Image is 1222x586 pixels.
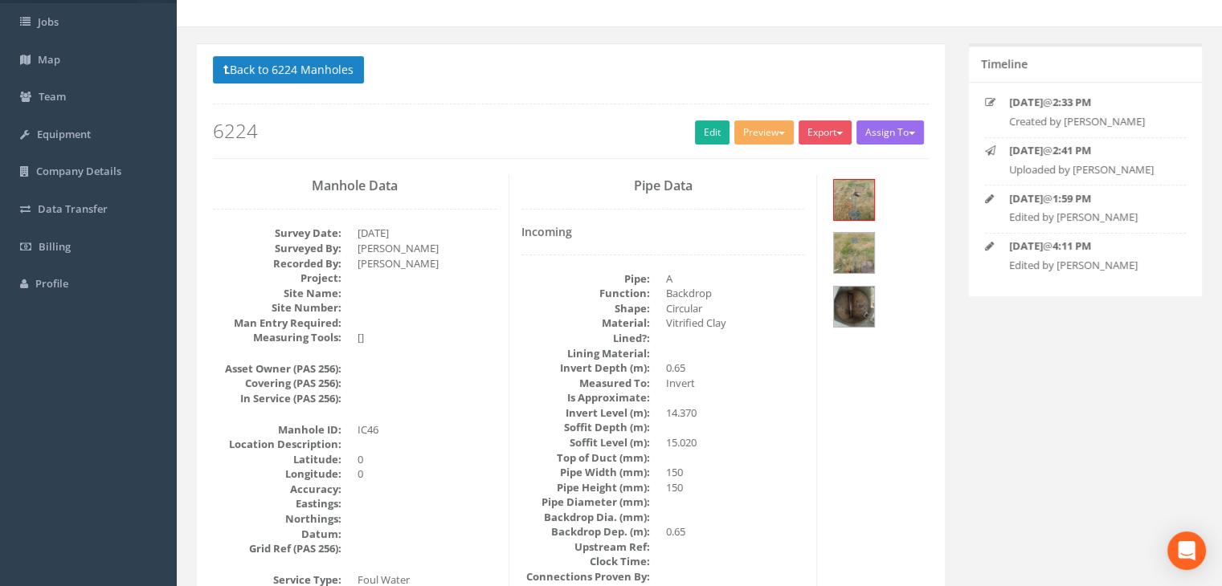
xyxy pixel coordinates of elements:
dt: Recorded By: [213,256,341,271]
dt: Latitude: [213,452,341,467]
dt: Pipe: [521,271,650,287]
dt: Clock Time: [521,554,650,569]
h5: Timeline [981,58,1028,70]
button: Assign To [856,120,924,144]
dd: 150 [666,480,805,495]
dt: Invert Depth (m): [521,360,650,376]
dt: Pipe Diameter (mm): [521,494,650,510]
strong: 2:41 PM [1052,143,1091,157]
dt: In Service (PAS 256): [213,391,341,406]
strong: [DATE] [1009,238,1043,253]
dd: Circular [666,301,805,316]
dt: Asset Owner (PAS 256): [213,361,341,376]
img: f28bc2a7-cfed-bebb-66b4-9c45cbfb2f96_7aeee7da-868c-8d72-a14f-fefefa92dde7_thumb.jpg [834,287,874,327]
dd: IC46 [358,422,497,437]
dd: [PERSON_NAME] [358,256,497,271]
img: f28bc2a7-cfed-bebb-66b4-9c45cbfb2f96_90f8db6e-60c6-0821-cfce-d229c5e953fd_thumb.jpg [834,180,874,220]
span: Data Transfer [38,201,108,216]
dt: Is Approximate: [521,390,650,405]
p: Edited by [PERSON_NAME] [1009,210,1173,225]
dd: A [666,271,805,287]
p: @ [1009,143,1173,158]
dt: Surveyed By: [213,241,341,256]
dt: Function: [521,286,650,301]
h2: 6224 [213,120,929,141]
dd: [PERSON_NAME] [358,241,497,256]
h3: Manhole Data [213,179,497,193]
span: Billing [39,239,71,254]
strong: [DATE] [1009,143,1043,157]
dt: Location Description: [213,437,341,452]
dt: Pipe Width (mm): [521,465,650,480]
dt: Datum: [213,527,341,542]
button: Back to 6224 Manholes [213,56,364,83]
dt: Accuracy: [213,482,341,497]
span: Profile [35,276,68,291]
dt: Longitude: [213,466,341,482]
span: Map [38,52,60,67]
dt: Covering (PAS 256): [213,376,341,391]
dt: Man Entry Required: [213,315,341,331]
dt: Eastings: [213,496,341,511]
dd: Vitrified Clay [666,315,805,331]
dt: Connections Proven By: [521,569,650,584]
dt: Survey Date: [213,226,341,241]
dt: Upstream Ref: [521,539,650,555]
p: Created by [PERSON_NAME] [1009,114,1173,129]
dt: Soffit Level (m): [521,435,650,450]
p: Edited by [PERSON_NAME] [1009,258,1173,273]
dt: Site Name: [213,286,341,301]
dt: Backdrop Dep. (m): [521,524,650,539]
strong: [DATE] [1009,95,1043,109]
dd: 150 [666,465,805,480]
h3: Pipe Data [521,179,805,193]
dt: Top of Duct (mm): [521,450,650,466]
div: Open Intercom Messenger [1167,531,1206,570]
dt: Invert Level (m): [521,405,650,421]
span: Company Details [36,164,121,178]
img: f28bc2a7-cfed-bebb-66b4-9c45cbfb2f96_1be221f3-2551-f209-1156-26b42eb0924f_thumb.jpg [834,233,874,273]
button: Export [799,120,852,144]
dd: 15.020 [666,435,805,450]
span: Jobs [38,14,59,29]
dd: Invert [666,376,805,391]
dd: 14.370 [666,405,805,421]
strong: 2:33 PM [1052,95,1091,109]
p: @ [1009,95,1173,110]
dt: Northings: [213,511,341,527]
dd: [DATE] [358,226,497,241]
dt: Site Number: [213,300,341,315]
dt: Pipe Height (mm): [521,480,650,495]
dt: Grid Ref (PAS 256): [213,541,341,556]
dd: 0 [358,452,497,467]
dd: 0.65 [666,524,805,539]
strong: 1:59 PM [1052,191,1091,206]
dd: [] [358,330,497,345]
dd: 0 [358,466,497,482]
dt: Soffit Depth (m): [521,420,650,435]
dd: Backdrop [666,286,805,301]
dt: Lining Material: [521,346,650,361]
span: Team [39,89,66,104]
dt: Measuring Tools: [213,330,341,345]
dt: Project: [213,271,341,286]
span: Equipment [37,127,91,141]
a: Edit [695,120,730,144]
dd: 0.65 [666,360,805,376]
p: @ [1009,191,1173,206]
h4: Incoming [521,226,805,238]
strong: 4:11 PM [1052,238,1091,253]
dt: Manhole ID: [213,422,341,437]
button: Preview [734,120,794,144]
p: Uploaded by [PERSON_NAME] [1009,162,1173,177]
dt: Backdrop Dia. (mm): [521,510,650,525]
p: @ [1009,238,1173,254]
dt: Shape: [521,301,650,316]
strong: [DATE] [1009,191,1043,206]
dt: Measured To: [521,376,650,391]
dt: Lined?: [521,331,650,346]
dt: Material: [521,315,650,331]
